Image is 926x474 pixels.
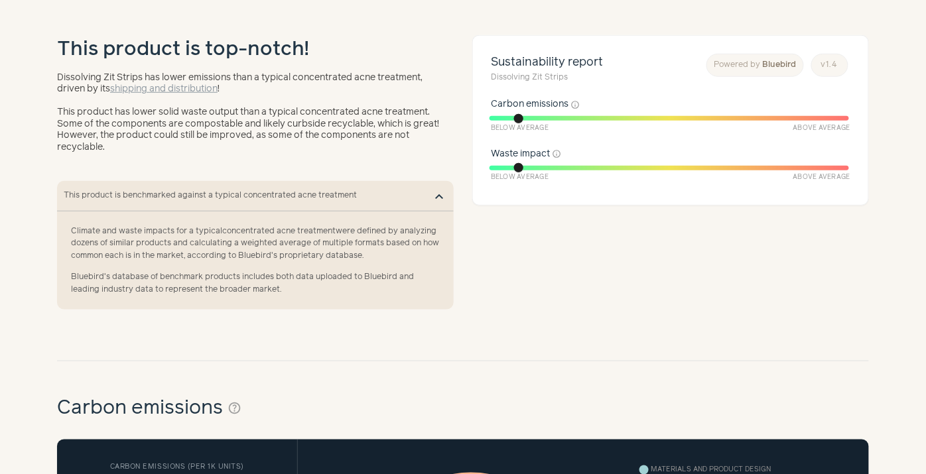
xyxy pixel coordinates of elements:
[110,84,218,93] a: shipping and distribution
[64,190,422,202] span: This product is benchmarked against a typical concentrated acne treatment
[491,172,549,182] span: Below Average
[80,463,274,473] h3: Carbon emissions ( per 1k units )
[763,60,797,69] span: Bluebird
[491,147,550,161] span: Waste impact
[57,394,241,424] h2: Carbon emissions
[553,149,562,158] button: info
[706,54,804,76] a: Powered by Bluebird
[57,181,454,211] button: This product is benchmarked against a typical concentrated acne treatment expand_more
[491,72,603,84] small: Dissolving Zit Strips
[57,72,445,95] p: Dissolving Zit Strips has lower emissions than a typical concentrated acne treatment, driven by i...
[57,107,445,153] p: This product has lower solid waste output than a typical concentrated acne treatment. Some of the...
[491,123,549,133] span: Below Average
[793,172,850,182] span: Above Average
[491,54,603,84] h1: Sustainability report
[811,54,848,76] a: v1.4
[71,225,440,262] p: Climate and waste impacts for a typical concentrated acne treatment were defined by analyzing doz...
[228,398,241,419] button: help_outline
[71,271,440,296] p: Bluebird's database of benchmark products includes both data uploaded to Bluebird and leading ind...
[491,97,568,111] span: Carbon emissions
[57,35,308,65] h1: This product is top-notch!
[431,188,447,204] button: expand_more
[571,100,580,109] button: info
[793,123,850,133] span: Above Average
[491,54,603,84] a: Sustainability reportDissolving Zit Strips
